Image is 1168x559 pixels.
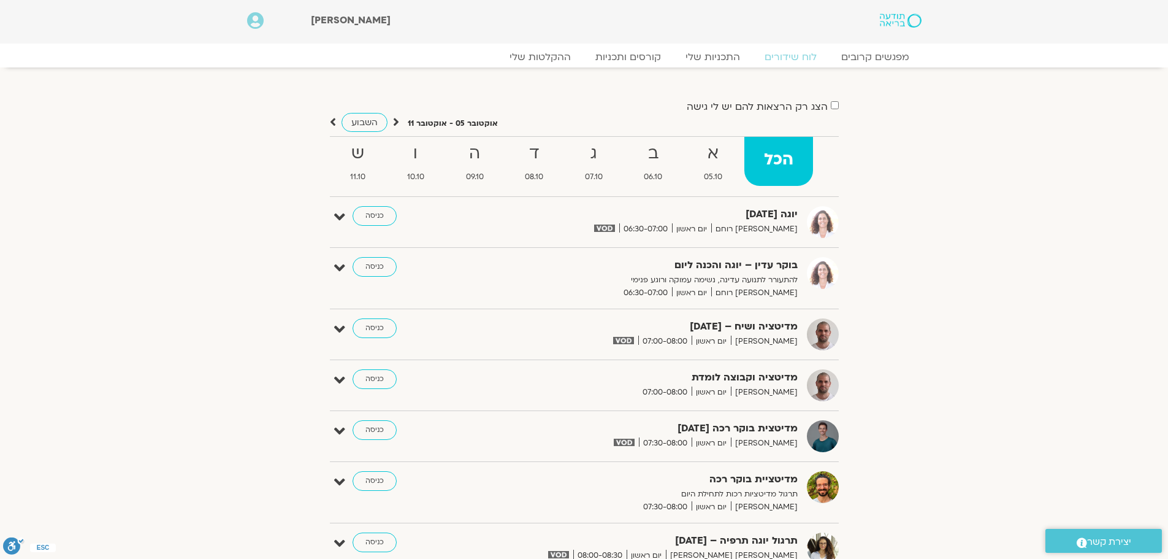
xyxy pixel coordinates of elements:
strong: מדיטציה וקבוצה לומדת [497,369,798,386]
a: א05.10 [684,137,742,186]
span: [PERSON_NAME] [731,335,798,348]
a: ד08.10 [505,137,563,186]
a: כניסה [353,533,397,552]
label: הצג רק הרצאות להם יש לי גישה [687,101,828,112]
img: vodicon [548,551,568,558]
strong: ג [565,140,622,168]
a: כניסה [353,369,397,389]
span: 05.10 [684,171,742,183]
p: תרגול מדיטציות רכות לתחילת היום [497,488,798,501]
span: [PERSON_NAME] [731,386,798,399]
a: ב06.10 [625,137,682,186]
span: 07:30-08:00 [639,437,692,450]
a: מפגשים קרובים [829,51,922,63]
strong: ה [446,140,503,168]
p: אוקטובר 05 - אוקטובר 11 [408,117,498,130]
a: יצירת קשר [1045,529,1162,553]
a: קורסים ותכניות [583,51,673,63]
a: כניסה [353,206,397,226]
span: 07.10 [565,171,622,183]
a: כניסה [353,420,397,440]
strong: ו [387,140,444,168]
strong: בוקר עדין – יוגה והכנה ליום [497,257,798,274]
span: [PERSON_NAME] [311,13,391,27]
span: 11.10 [331,171,386,183]
span: השבוע [351,117,378,128]
strong: ש [331,140,386,168]
span: 07:30-08:00 [639,501,692,514]
a: הכל [744,137,813,186]
span: יצירת קשר [1087,534,1131,550]
a: ה09.10 [446,137,503,186]
a: ג07.10 [565,137,622,186]
strong: תרגול יוגה תרפיה – [DATE] [497,533,798,549]
a: ההקלטות שלי [497,51,583,63]
span: [PERSON_NAME] רוחם [711,287,798,299]
a: כניסה [353,318,397,338]
img: vodicon [594,225,614,232]
a: השבוע [342,113,387,132]
span: 07:00-08:00 [638,386,692,399]
a: ש11.10 [331,137,386,186]
strong: מדיטציה ושיח – [DATE] [497,318,798,335]
strong: ד [505,140,563,168]
span: יום ראשון [692,437,731,450]
span: 09.10 [446,171,503,183]
span: יום ראשון [672,223,711,236]
span: יום ראשון [692,501,731,514]
strong: הכל [744,146,813,174]
strong: ב [625,140,682,168]
strong: מדיטצית בוקר רכה [DATE] [497,420,798,437]
span: 08.10 [505,171,563,183]
span: יום ראשון [672,287,711,299]
strong: יוגה [DATE] [497,206,798,223]
span: [PERSON_NAME] [731,501,798,514]
img: vodicon [614,439,634,446]
img: vodicon [613,337,633,344]
a: ו10.10 [387,137,444,186]
a: כניסה [353,471,397,491]
span: 10.10 [387,171,444,183]
a: לוח שידורים [752,51,829,63]
span: 07:00-08:00 [638,335,692,348]
span: יום ראשון [692,386,731,399]
span: [PERSON_NAME] [731,437,798,450]
strong: א [684,140,742,168]
nav: Menu [247,51,922,63]
a: כניסה [353,257,397,277]
span: 06.10 [625,171,682,183]
a: התכניות שלי [673,51,752,63]
p: להתעורר לתנועה עדינה, נשימה עמוקה ורוגע פנימי [497,274,798,287]
span: [PERSON_NAME] רוחם [711,223,798,236]
span: 06:30-07:00 [619,287,672,299]
span: יום ראשון [692,335,731,348]
span: 06:30-07:00 [619,223,672,236]
strong: מדיטציית בוקר רכה [497,471,798,488]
